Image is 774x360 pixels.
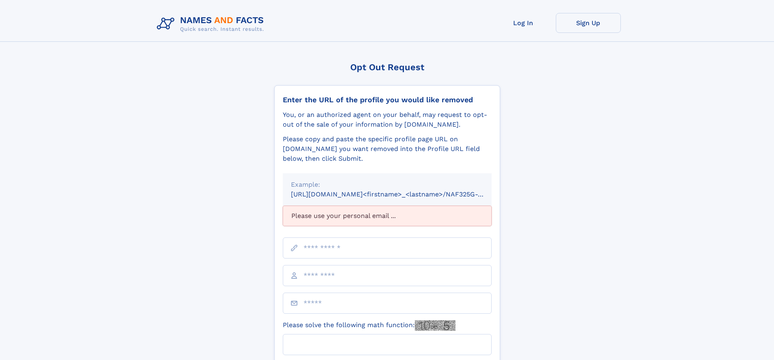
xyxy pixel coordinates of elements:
a: Log In [491,13,556,33]
div: Please use your personal email ... [283,206,492,226]
div: Please copy and paste the specific profile page URL on [DOMAIN_NAME] you want removed into the Pr... [283,134,492,164]
div: Opt Out Request [274,62,500,72]
div: Example: [291,180,483,190]
div: You, or an authorized agent on your behalf, may request to opt-out of the sale of your informatio... [283,110,492,129]
a: Sign Up [556,13,621,33]
div: Enter the URL of the profile you would like removed [283,95,492,104]
small: [URL][DOMAIN_NAME]<firstname>_<lastname>/NAF325G-xxxxxxxx [291,190,507,198]
img: Logo Names and Facts [154,13,271,35]
label: Please solve the following math function: [283,320,455,331]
